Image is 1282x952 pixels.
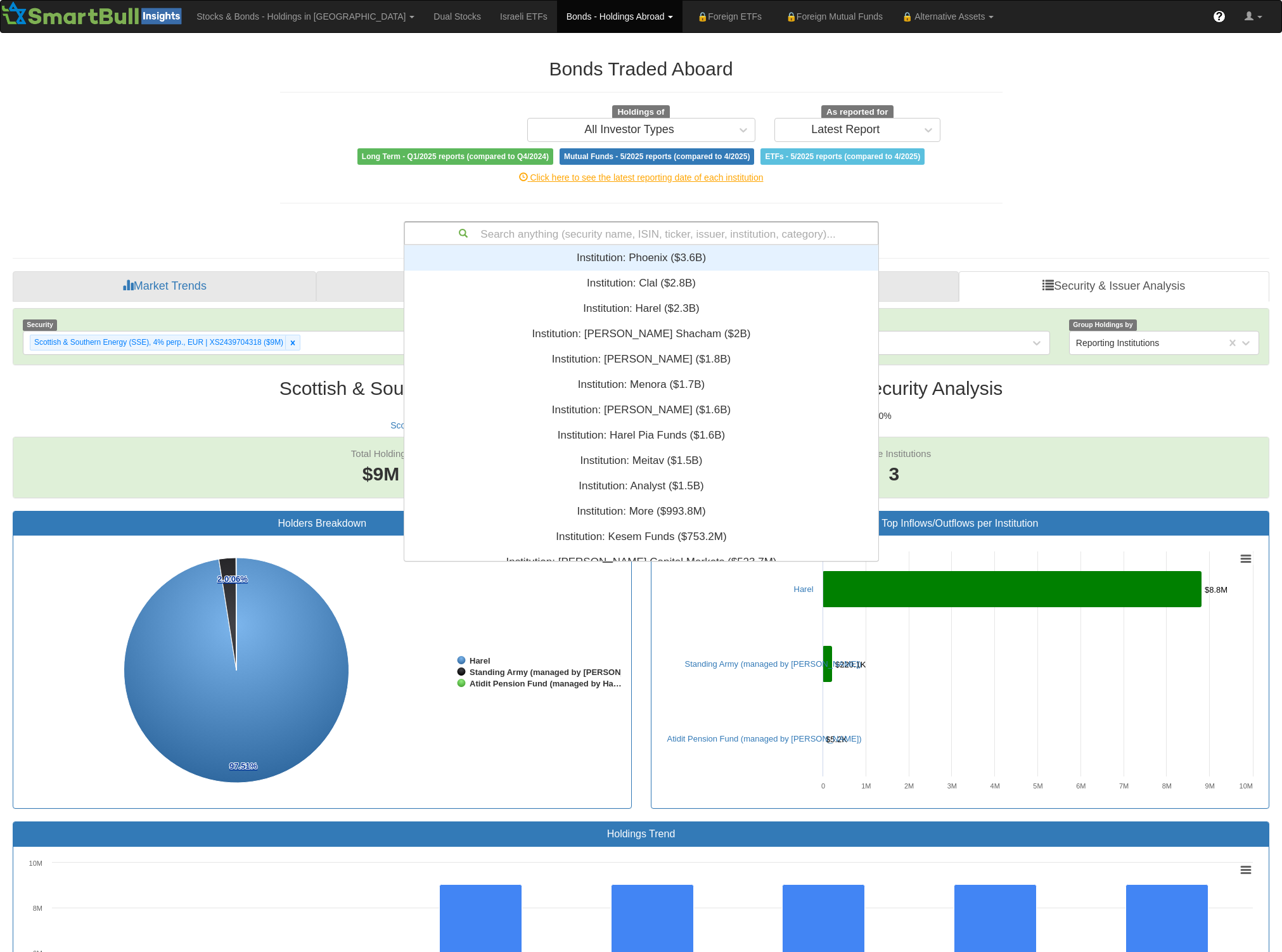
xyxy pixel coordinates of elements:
text: 10M [29,859,42,867]
text: 10M [1239,782,1252,790]
a: Stocks & Bonds - Holdings in [GEOGRAPHIC_DATA] [187,1,424,32]
tspan: $8.8M [1205,585,1228,595]
tspan: 97.51% [229,761,258,771]
a: Standing Army (managed by [PERSON_NAME]) [685,659,862,669]
h5: Issuer : [387,411,530,431]
h3: Top Inflows/Outflows per Institution [661,518,1260,529]
tspan: Standing Army (managed by [PERSON_NAME]) [470,667,655,677]
div: Search anything (security name, ISIN, ticker, issuer, institution, category)... [405,222,878,244]
text: 8M [33,904,42,912]
text: 5M [1033,782,1042,790]
span: As reported for [821,105,894,119]
div: Institution: ‎Kesem Funds ‎($753.2M)‏ [404,524,878,550]
text: 0 [821,782,824,790]
div: Institution: ‎Menora ‎($1.7B)‏ [404,372,878,397]
span: ? [1216,10,1223,23]
text: 6M [1076,782,1086,790]
span: Security [23,319,57,330]
a: Dual Stocks [424,1,490,32]
text: 1M [861,782,871,790]
div: grid [404,245,878,626]
h3: Holders Breakdown [23,518,622,529]
tspan: 2.43% [217,574,241,584]
span: Long Term - Q1/2025 reports (compared to Q4/2024) [357,148,553,165]
span: Mutual Funds - 5/2025 reports (compared to 4/2025) [560,148,754,165]
div: Click here to see the latest reporting date of each institution [271,171,1012,184]
div: Institution: ‎Phoenix ‎($3.6B)‏ [404,245,878,271]
text: 8M [1162,782,1171,790]
a: Market Trends [13,271,316,302]
div: Institution: ‎[PERSON_NAME] ‎($1.8B)‏ [404,347,878,372]
a: 🔒Foreign ETFs [683,1,771,32]
div: Institution: ‎Clal ‎($2.8B)‏ [404,271,878,296]
a: ? [1203,1,1235,32]
h3: Holdings Trend [23,828,1259,840]
a: Sector Breakdown [316,271,641,302]
a: 🔒 Alternative Assets [892,1,1003,32]
span: Holdings of [612,105,669,119]
text: 4M [990,782,999,790]
tspan: Atidit Pension Fund (managed by Ha… [470,679,622,688]
div: Institution: ‎[PERSON_NAME] Shacham ‎($2B)‏ [404,321,878,347]
span: $9M [362,463,399,484]
div: Institution: ‎Analyst ‎($1.5B)‏ [404,473,878,499]
div: Scottish & Southern Energy (SSE), 4% perp., EUR | XS2439704318 ($9M) [30,335,285,350]
a: Israeli ETFs [490,1,557,32]
span: Group Holdings by [1069,319,1137,330]
span: 3 [857,461,931,488]
tspan: Harel [470,656,490,666]
a: 🔒Foreign Mutual Funds [771,1,892,32]
text: 2M [904,782,913,790]
text: 3M [947,782,956,790]
div: Institution: ‎Meitav ‎($1.5B)‏ [404,448,878,473]
span: Active Institutions [857,448,931,459]
a: Bonds - Holdings Abroad [557,1,683,32]
div: Institution: ‎[PERSON_NAME] Capital Markets ‎($523.7M)‏ [404,550,878,575]
span: Total Holdings [351,448,411,459]
a: Atidit Pension Fund (managed by [PERSON_NAME]) [667,734,862,743]
text: 7M [1119,782,1128,790]
h2: Bonds Traded Aboard [280,58,1003,79]
div: Reporting Institutions [1076,337,1160,349]
div: Institution: ‎Harel Pia Funds ‎($1.6B)‏ [404,423,878,448]
h2: Scottish & Southern Energy (SSE), 4% perp., EUR | XS2439704318 - Security Analysis [13,378,1269,399]
tspan: 0.06% [224,574,248,584]
button: Scottish & Southern Energy (SSE) [390,421,525,430]
text: 9M [1205,782,1214,790]
div: Latest Report [811,124,880,136]
span: ETFs - 5/2025 reports (compared to 4/2025) [760,148,925,165]
div: Institution: ‎Harel ‎($2.3B)‏ [404,296,878,321]
a: Security & Issuer Analysis [959,271,1269,302]
div: Institution: ‎More ‎($993.8M)‏ [404,499,878,524]
div: Institution: ‎[PERSON_NAME] ‎($1.6B)‏ [404,397,878,423]
img: Smartbull [1,1,187,26]
div: All Investor Types [584,124,674,136]
a: Harel [794,584,814,594]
